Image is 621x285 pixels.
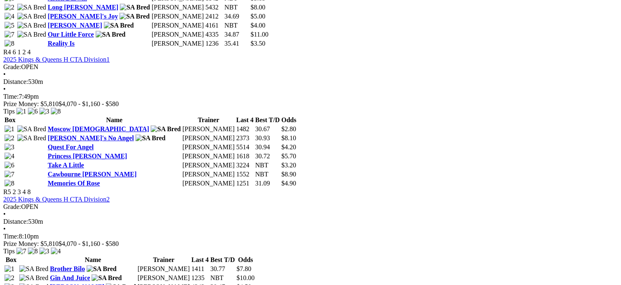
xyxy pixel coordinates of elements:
[3,233,19,240] span: Time:
[5,13,14,20] img: 4
[92,274,121,282] img: SA Bred
[17,22,46,29] img: SA Bred
[151,125,181,133] img: SA Bred
[137,256,190,264] th: Trainer
[5,22,14,29] img: 5
[205,21,223,30] td: 4161
[87,265,117,273] img: SA Bred
[3,78,28,85] span: Distance:
[210,265,236,273] td: 30.77
[224,39,250,48] td: 35.41
[255,170,280,178] td: NBT
[255,152,280,160] td: 30.72
[16,108,26,115] img: 1
[39,248,49,255] img: 3
[48,180,100,187] a: Memories Of Rose
[251,40,266,47] span: $3.50
[5,153,14,160] img: 4
[191,274,209,282] td: 1235
[28,108,38,115] img: 6
[251,13,266,20] span: $5.00
[59,100,119,107] span: $4,070 - $1,160 - $580
[151,39,204,48] td: [PERSON_NAME]
[120,4,150,11] img: SA Bred
[182,170,235,178] td: [PERSON_NAME]
[3,240,618,248] div: Prize Money: $5,810
[17,125,46,133] img: SA Bred
[205,3,223,12] td: 5432
[3,203,618,211] div: OPEN
[255,161,280,169] td: NBT
[182,179,235,188] td: [PERSON_NAME]
[119,13,149,20] img: SA Bred
[205,30,223,39] td: 4335
[210,256,236,264] th: Best T/D
[39,108,49,115] img: 3
[16,248,26,255] img: 7
[281,180,296,187] span: $4.90
[50,256,137,264] th: Name
[6,256,17,263] span: Box
[3,100,618,108] div: Prize Money: $5,810
[3,78,618,86] div: 530m
[17,4,46,11] img: SA Bred
[236,143,254,151] td: 5514
[3,248,15,255] span: Tips
[3,211,6,218] span: •
[13,188,31,195] span: 2 3 4 8
[224,12,250,21] td: 34.69
[210,274,236,282] td: NBT
[104,22,134,29] img: SA Bred
[255,179,280,188] td: 31.09
[48,40,74,47] a: Reality Is
[236,125,254,133] td: 1482
[50,265,85,272] a: Brother Bilo
[17,134,46,142] img: SA Bred
[137,274,190,282] td: [PERSON_NAME]
[96,31,126,38] img: SA Bred
[50,274,90,281] a: Gin And Juice
[236,179,254,188] td: 1251
[5,265,14,273] img: 1
[3,225,6,232] span: •
[3,218,618,225] div: 530m
[3,203,21,210] span: Grade:
[28,248,38,255] img: 8
[191,265,209,273] td: 1411
[182,116,235,124] th: Trainer
[205,12,223,21] td: 2412
[59,240,119,247] span: $4,070 - $1,160 - $580
[3,196,110,203] a: 2025 Kings & Queens H CTA Division2
[182,161,235,169] td: [PERSON_NAME]
[3,233,618,240] div: 8:10pm
[182,125,235,133] td: [PERSON_NAME]
[251,4,266,11] span: $8.00
[182,152,235,160] td: [PERSON_NAME]
[3,56,110,63] a: 2025 Kings & Queens H CTA Division1
[281,116,296,124] th: Odds
[3,71,6,78] span: •
[3,63,21,70] span: Grade:
[236,134,254,142] td: 2373
[5,31,14,38] img: 7
[48,153,127,160] a: Princess [PERSON_NAME]
[5,134,14,142] img: 2
[3,93,618,100] div: 7:49pm
[3,188,11,195] span: R5
[48,4,118,11] a: Long [PERSON_NAME]
[182,143,235,151] td: [PERSON_NAME]
[5,116,16,123] span: Box
[5,274,14,282] img: 2
[205,39,223,48] td: 1236
[255,134,280,142] td: 30.93
[5,180,14,187] img: 8
[151,12,204,21] td: [PERSON_NAME]
[281,171,296,178] span: $8.90
[236,170,254,178] td: 1552
[251,22,266,29] span: $4.00
[182,134,235,142] td: [PERSON_NAME]
[5,40,14,47] img: 8
[281,153,296,160] span: $5.70
[255,116,280,124] th: Best T/D
[224,21,250,30] td: NBT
